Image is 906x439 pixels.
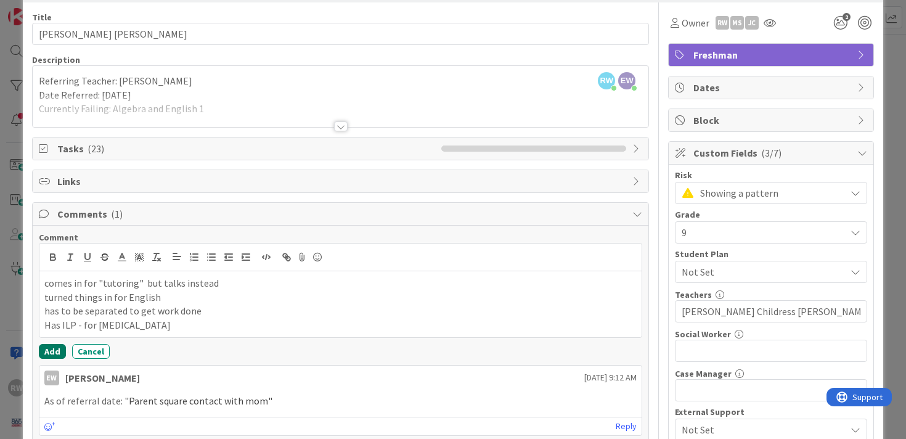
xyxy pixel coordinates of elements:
[39,232,78,243] span: Comment
[57,207,627,221] span: Comments
[745,16,759,30] div: JC
[57,174,627,189] span: Links
[730,16,744,30] div: Ms
[618,72,635,89] span: EW
[44,304,637,318] p: has to be separated to get work done
[675,250,867,258] div: Student Plan
[682,265,846,279] span: Not Set
[584,371,637,384] span: [DATE] 9:12 AM
[44,276,637,290] p: comes in for "tutoring" but talks instead
[693,80,851,95] span: Dates
[129,395,272,407] span: Parent square contact with mom"
[682,422,846,437] span: Not Set
[44,394,637,408] p: As of referral date: "
[39,88,643,102] p: Date Referred: [DATE]
[32,54,80,65] span: Description
[44,290,637,305] p: turned things in for English
[675,171,867,179] div: Risk
[675,210,867,219] div: Grade
[675,368,732,379] label: Case Manager
[675,289,712,300] label: Teachers
[700,184,839,202] span: Showing a pattern
[761,147,782,159] span: ( 3/7 )
[598,72,615,89] span: RW
[39,74,643,88] p: Referring Teacher: [PERSON_NAME]
[32,23,650,45] input: type card name here...
[72,344,110,359] button: Cancel
[682,15,709,30] span: Owner
[616,419,637,434] a: Reply
[682,224,839,241] span: 9
[111,208,123,220] span: ( 1 )
[65,371,140,385] div: [PERSON_NAME]
[675,329,731,340] label: Social Worker
[88,142,104,155] span: ( 23 )
[39,344,66,359] button: Add
[843,13,851,21] span: 2
[675,408,867,416] div: External Support
[693,47,851,62] span: Freshman
[44,371,59,385] div: EW
[26,2,56,17] span: Support
[693,146,851,160] span: Custom Fields
[716,16,729,30] div: RW
[693,113,851,128] span: Block
[44,318,637,332] p: Has ILP - for [MEDICAL_DATA]
[57,141,436,156] span: Tasks
[32,12,52,23] label: Title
